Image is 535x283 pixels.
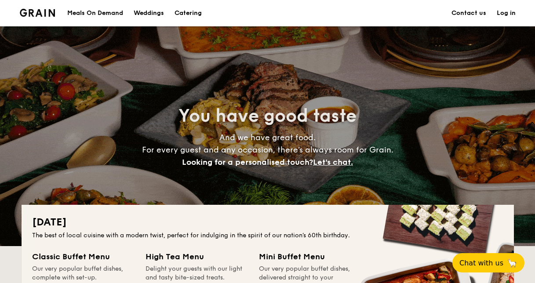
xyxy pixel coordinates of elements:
button: Chat with us🦙 [452,253,524,272]
span: 🦙 [507,258,517,268]
a: Logotype [20,9,55,17]
span: Let's chat. [313,157,353,167]
span: You have good taste [178,105,357,127]
div: Mini Buffet Menu [259,250,362,263]
div: High Tea Menu [146,250,248,263]
h2: [DATE] [32,215,503,229]
span: Looking for a personalised touch? [182,157,313,167]
span: And we have great food. For every guest and any occasion, there’s always room for Grain. [142,133,393,167]
span: Chat with us [459,259,503,267]
div: The best of local cuisine with a modern twist, perfect for indulging in the spirit of our nation’... [32,231,503,240]
div: Classic Buffet Menu [32,250,135,263]
img: Grain [20,9,55,17]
